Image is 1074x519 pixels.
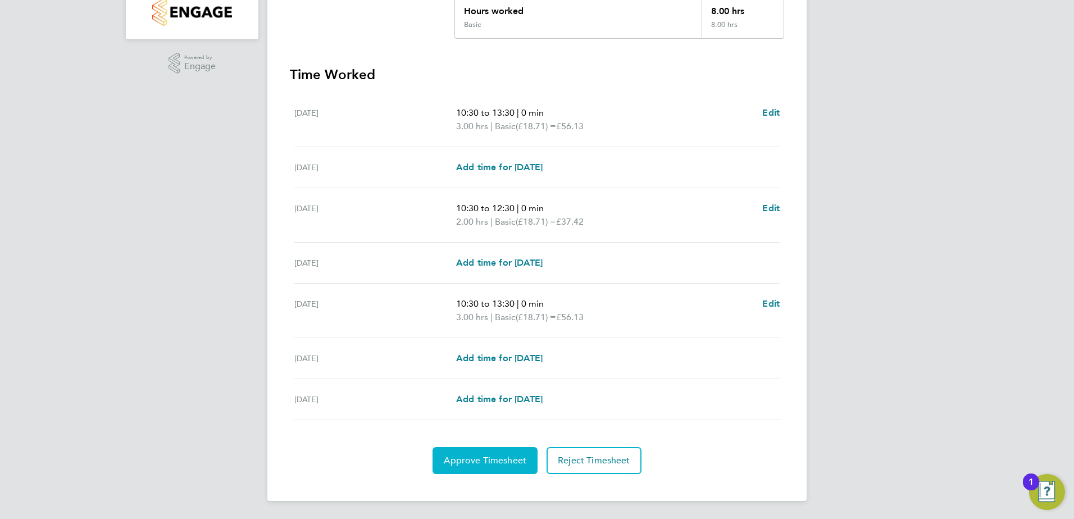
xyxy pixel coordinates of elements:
span: 3.00 hrs [456,121,488,131]
span: 10:30 to 12:30 [456,203,515,213]
span: £56.13 [556,121,584,131]
div: [DATE] [294,161,456,174]
span: Basic [495,120,516,133]
span: Add time for [DATE] [456,394,543,404]
span: Approve Timesheet [444,455,526,466]
a: Add time for [DATE] [456,161,543,174]
span: 10:30 to 13:30 [456,107,515,118]
span: | [517,298,519,309]
div: [DATE] [294,256,456,270]
span: Basic [495,311,516,324]
span: 3.00 hrs [456,312,488,322]
span: | [517,107,519,118]
span: 10:30 to 13:30 [456,298,515,309]
a: Edit [762,106,780,120]
div: [DATE] [294,106,456,133]
span: 0 min [521,107,544,118]
span: | [490,216,493,227]
span: Reject Timesheet [558,455,630,466]
div: [DATE] [294,202,456,229]
span: £37.42 [556,216,584,227]
div: Basic [464,20,481,29]
span: | [490,121,493,131]
span: (£18.71) = [516,216,556,227]
span: Edit [762,298,780,309]
div: [DATE] [294,352,456,365]
span: Edit [762,107,780,118]
span: | [490,312,493,322]
span: Basic [495,215,516,229]
span: 2.00 hrs [456,216,488,227]
div: 8.00 hrs [702,20,784,38]
div: [DATE] [294,393,456,406]
a: Add time for [DATE] [456,393,543,406]
span: Add time for [DATE] [456,257,543,268]
a: Edit [762,202,780,215]
span: Powered by [184,53,216,62]
div: [DATE] [294,297,456,324]
span: Edit [762,203,780,213]
div: 1 [1029,482,1034,497]
button: Approve Timesheet [433,447,538,474]
button: Reject Timesheet [547,447,641,474]
h3: Time Worked [290,66,784,84]
button: Open Resource Center, 1 new notification [1029,474,1065,510]
span: | [517,203,519,213]
span: £56.13 [556,312,584,322]
span: Engage [184,62,216,71]
span: Add time for [DATE] [456,353,543,363]
a: Edit [762,297,780,311]
a: Powered byEngage [169,53,216,74]
span: (£18.71) = [516,121,556,131]
span: Add time for [DATE] [456,162,543,172]
a: Add time for [DATE] [456,256,543,270]
span: 0 min [521,203,544,213]
span: 0 min [521,298,544,309]
span: (£18.71) = [516,312,556,322]
a: Add time for [DATE] [456,352,543,365]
